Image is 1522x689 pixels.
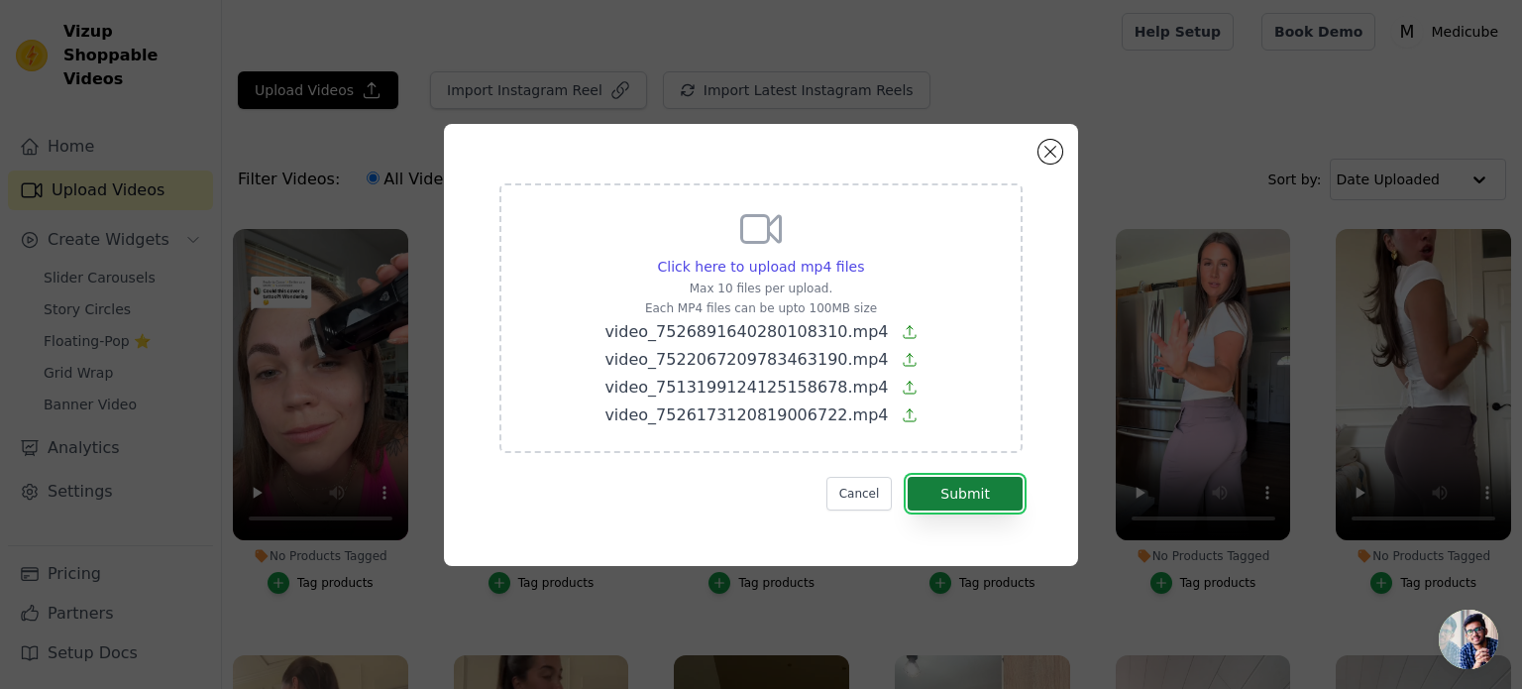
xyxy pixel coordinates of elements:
span: video_7513199124125158678.mp4 [604,378,888,397]
button: Cancel [826,477,893,511]
p: Max 10 files per upload. [604,281,917,296]
a: Open chat [1439,610,1498,669]
span: Click here to upload mp4 files [658,259,865,275]
span: video_7526891640280108310.mp4 [604,322,888,341]
button: Submit [908,477,1023,511]
p: Each MP4 files can be upto 100MB size [604,300,917,316]
span: video_7522067209783463190.mp4 [604,350,888,369]
span: video_7526173120819006722.mp4 [604,405,888,424]
button: Close modal [1038,140,1062,164]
